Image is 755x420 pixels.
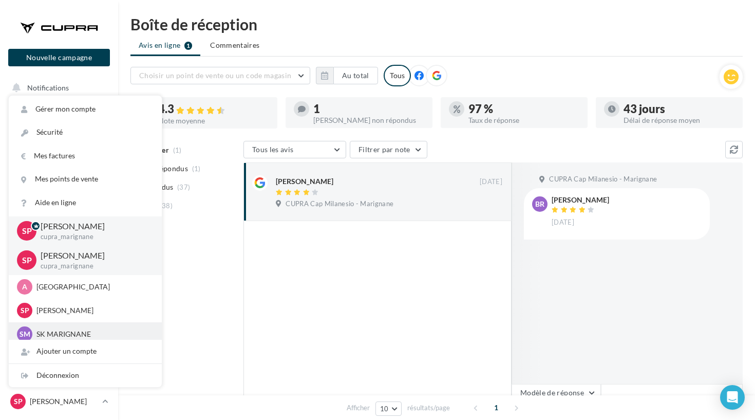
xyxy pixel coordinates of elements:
p: [PERSON_NAME] [30,396,98,407]
button: Notifications [6,77,108,99]
p: SK MARIGNANE [36,329,149,339]
span: CUPRA Cap Milanesio - Marignane [286,199,393,209]
p: [PERSON_NAME] [41,221,145,232]
div: [PERSON_NAME] [276,176,333,187]
span: Non répondus [140,163,188,174]
a: Sécurité [9,121,162,144]
div: Délai de réponse moyen [624,117,734,124]
span: Notifications [27,83,69,92]
button: Filtrer par note [350,141,427,158]
a: Opérations [6,103,112,124]
span: CUPRA Cap Milanesio - Marignane [549,175,657,184]
span: (1) [192,165,201,173]
div: Déconnexion [9,364,162,387]
a: Calendrier [6,282,112,304]
div: [PERSON_NAME] non répondus [313,117,424,124]
div: Open Intercom Messenger [720,385,745,410]
button: Au total [316,67,378,84]
button: Modèle de réponse [512,384,601,401]
span: BR [535,199,544,209]
p: cupra_marignane [41,232,145,242]
div: 97 % [468,103,579,115]
div: [PERSON_NAME] [552,196,609,204]
div: 43 jours [624,103,734,115]
span: SM [20,329,30,339]
a: Mes factures [9,144,162,168]
p: [PERSON_NAME] [41,250,145,262]
a: PERSONNALISATION PRINT [6,308,112,338]
div: Boîte de réception [130,16,743,32]
a: Boîte de réception1 [6,128,112,150]
a: Mes points de vente [9,168,162,191]
a: Contacts [6,231,112,253]
span: (37) [177,183,190,191]
button: Tous les avis [243,141,346,158]
span: [DATE] [552,218,574,227]
p: [PERSON_NAME] [36,305,149,316]
span: (38) [160,202,173,210]
a: Aide en ligne [9,191,162,214]
span: résultats/page [407,403,450,413]
span: Sp [22,254,32,266]
span: [DATE] [480,177,502,187]
span: Sp [14,396,23,407]
span: Choisir un point de vente ou un code magasin [139,71,291,80]
span: Tous les avis [252,145,294,154]
div: Note moyenne [158,117,269,124]
div: 1 [313,103,424,115]
a: Visibilité en ligne [6,155,112,176]
div: 4.3 [158,103,269,115]
p: [GEOGRAPHIC_DATA] [36,282,149,292]
span: Sp [21,305,29,316]
div: Tous [384,65,411,86]
button: Choisir un point de vente ou un code magasin [130,67,310,84]
span: Sp [22,225,32,237]
div: Taux de réponse [468,117,579,124]
a: Sp [PERSON_NAME] [8,392,110,411]
button: 10 [375,401,402,416]
button: Au total [333,67,378,84]
div: Ajouter un compte [9,340,162,363]
a: SMS unitaire [6,180,112,202]
a: Gérer mon compte [9,98,162,121]
a: Médiathèque [6,257,112,279]
span: Commentaires [210,40,259,50]
p: cupra_marignane [41,262,145,271]
button: Nouvelle campagne [8,49,110,66]
span: 10 [380,405,389,413]
span: 1 [488,399,504,416]
a: Campagnes [6,206,112,227]
span: A [22,282,27,292]
span: Afficher [347,403,370,413]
